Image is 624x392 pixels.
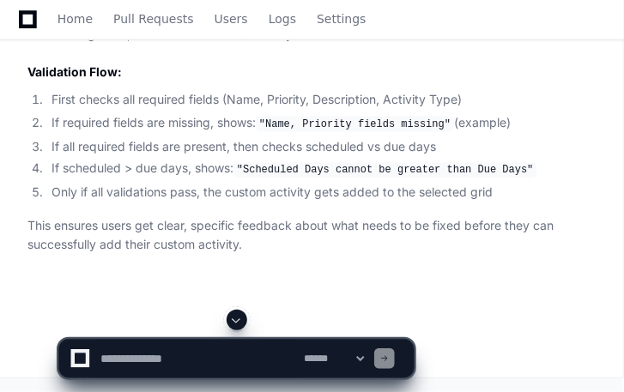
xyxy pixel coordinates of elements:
li: If required fields are missing, shows: (example) [46,113,575,134]
span: Users [215,14,248,24]
span: Pull Requests [113,14,193,24]
h2: Validation Flow: [27,63,575,81]
span: Home [58,14,93,24]
li: If all required fields are present, then checks scheduled vs due days [46,137,575,157]
li: Only if all validations pass, the custom activity gets added to the selected grid [46,184,575,203]
li: First checks all required fields (Name, Priority, Description, Activity Type) [46,90,575,110]
span: Logs [269,14,296,24]
p: This ensures users get clear, specific feedback about what needs to be fixed before they can succ... [27,217,575,256]
code: "Name, Priority fields missing" [256,117,454,132]
code: "Scheduled Days cannot be greater than Due Days" [233,163,537,178]
li: If scheduled > due days, shows: [46,160,575,180]
span: Settings [317,14,366,24]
